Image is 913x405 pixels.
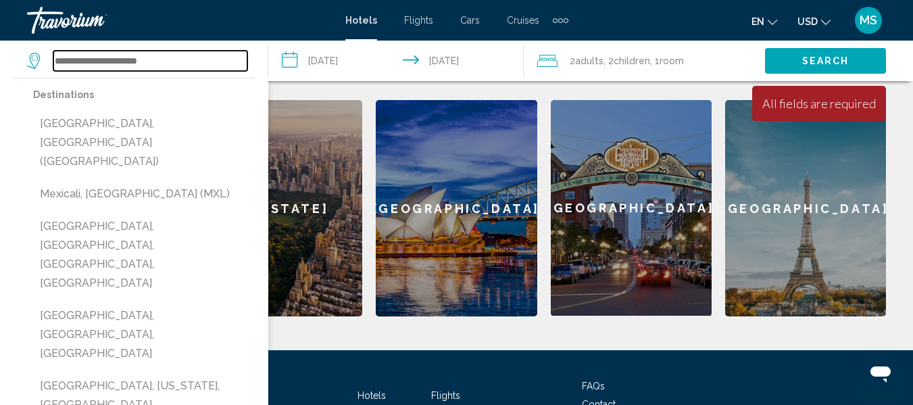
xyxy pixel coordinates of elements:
[851,6,886,34] button: User Menu
[660,55,684,66] span: Room
[551,100,712,316] a: [GEOGRAPHIC_DATA]
[460,15,480,26] a: Cars
[762,96,876,111] div: All fields are required
[614,55,650,66] span: Children
[27,7,332,34] a: Travorium
[751,16,764,27] span: en
[765,48,886,73] button: Search
[860,14,877,27] span: MS
[725,100,886,316] a: [GEOGRAPHIC_DATA]
[357,390,386,401] a: Hotels
[268,41,523,81] button: Check-in date: Dec 11, 2025 Check-out date: Dec 18, 2025
[376,100,537,316] a: [GEOGRAPHIC_DATA]
[582,381,605,391] a: FAQs
[751,11,777,31] button: Change language
[33,214,255,296] button: [GEOGRAPHIC_DATA], [GEOGRAPHIC_DATA], [GEOGRAPHIC_DATA], [GEOGRAPHIC_DATA]
[33,303,255,366] button: [GEOGRAPHIC_DATA], [GEOGRAPHIC_DATA], [GEOGRAPHIC_DATA]
[345,15,377,26] a: Hotels
[570,51,603,70] span: 2
[524,41,765,81] button: Travelers: 2 adults, 2 children
[802,56,849,67] span: Search
[575,55,603,66] span: Adults
[431,390,460,401] a: Flights
[404,15,433,26] a: Flights
[859,351,902,394] iframe: Button to launch messaging window
[797,16,818,27] span: USD
[650,51,684,70] span: , 1
[201,100,362,316] a: [US_STATE]
[553,9,568,31] button: Extra navigation items
[33,85,255,104] p: Destinations
[603,51,650,70] span: , 2
[797,11,831,31] button: Change currency
[33,111,255,174] button: [GEOGRAPHIC_DATA], [GEOGRAPHIC_DATA] ([GEOGRAPHIC_DATA])
[33,181,255,207] button: Mexicali, [GEOGRAPHIC_DATA] (MXL)
[507,15,539,26] a: Cruises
